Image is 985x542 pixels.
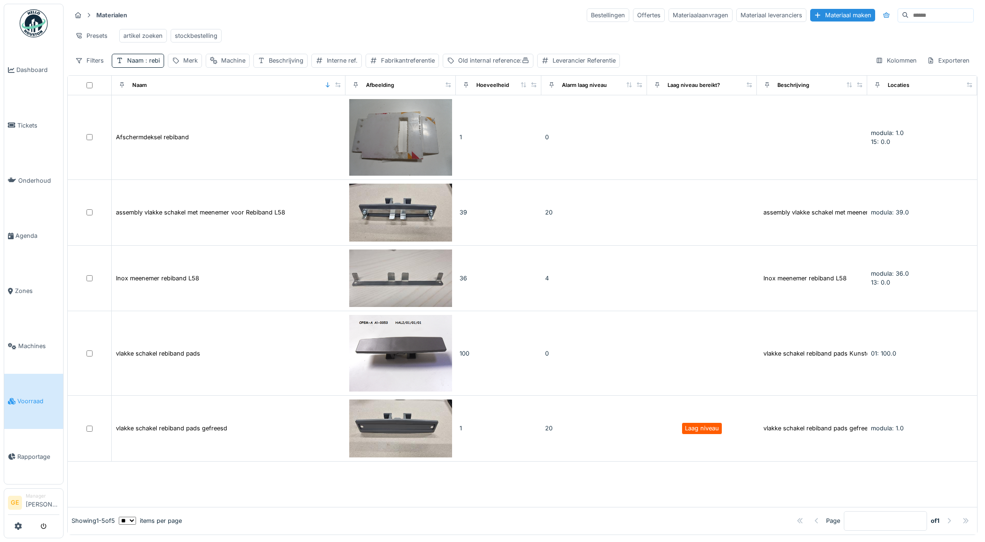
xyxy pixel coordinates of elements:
div: Merk [183,56,198,65]
div: 0 [545,133,643,142]
span: Dashboard [16,65,59,74]
div: Interne ref. [327,56,358,65]
div: stockbestelling [175,31,217,40]
span: Machines [18,342,59,350]
div: 36 [460,274,538,283]
div: vlakke schakel rebiband pads [116,349,200,358]
div: Offertes [633,8,665,22]
div: Afbeelding [366,81,394,89]
div: items per page [119,516,182,525]
div: Beschrijving [269,56,303,65]
span: modula: 1.0 [871,129,904,136]
div: Locaties [888,81,909,89]
strong: of 1 [931,516,940,525]
a: Rapportage [4,429,63,484]
div: Fabrikantreferentie [381,56,435,65]
div: assembly vlakke schakel met meenemer voor Rebib... [763,208,915,217]
span: modula: 1.0 [871,425,904,432]
div: Bestellingen [587,8,629,22]
a: Agenda [4,208,63,263]
div: Afschermdeksel rebiband [116,133,189,142]
div: Manager [26,492,59,499]
div: 1 [460,133,538,142]
div: Naam [127,56,160,65]
div: Laag niveau [685,424,719,433]
img: vlakke schakel rebiband pads gefreesd [349,399,452,457]
div: vlakke schakel rebiband pads Kunstofplaat meen... [763,349,909,358]
div: 100 [460,349,538,358]
span: Rapportage [17,452,59,461]
div: Beschrijving [777,81,809,89]
span: : [520,57,529,64]
span: Onderhoud [18,176,59,185]
div: Materiaal leveranciers [736,8,806,22]
div: artikel zoeken [123,31,163,40]
div: 0 [545,349,643,358]
a: Zones [4,264,63,319]
a: Machines [4,319,63,374]
div: Old internal reference [458,56,529,65]
img: assembly vlakke schakel met meenemer voor Rebiband L58 [349,184,452,241]
a: Onderhoud [4,153,63,208]
strong: Materialen [93,11,131,20]
a: GE Manager[PERSON_NAME] [8,492,59,515]
div: Page [826,516,840,525]
span: 15: 0.0 [871,138,890,145]
img: Badge_color-CXgf-gQk.svg [20,9,48,37]
div: Naam [132,81,147,89]
div: Materiaalaanvragen [669,8,733,22]
div: Materiaal maken [810,9,875,21]
span: Agenda [15,231,59,240]
span: modula: 39.0 [871,209,909,216]
div: Kolommen [871,54,921,67]
div: 39 [460,208,538,217]
div: Alarm laag niveau [562,81,607,89]
span: 01: 100.0 [871,350,896,357]
div: Inox meenemer rebiband L58 [116,274,199,283]
div: Inox meenemer rebiband L58 [763,274,847,283]
div: Leverancier Referentie [553,56,616,65]
div: Laag niveau bereikt? [668,81,720,89]
img: Afschermdeksel rebiband [349,99,452,176]
a: Voorraad [4,374,63,429]
span: Tickets [17,121,59,130]
li: GE [8,496,22,510]
span: modula: 36.0 [871,270,909,277]
li: [PERSON_NAME] [26,492,59,513]
div: Hoeveelheid [476,81,509,89]
span: Voorraad [17,397,59,406]
a: Tickets [4,98,63,153]
div: Machine [221,56,245,65]
img: vlakke schakel rebiband pads [349,315,452,392]
div: 20 [545,208,643,217]
div: 4 [545,274,643,283]
div: vlakke schakel rebiband pads gefreesd voor mont... [763,424,912,433]
div: Filters [71,54,108,67]
span: : rebi [144,57,160,64]
div: 1 [460,424,538,433]
div: vlakke schakel rebiband pads gefreesd [116,424,227,433]
div: 20 [545,424,643,433]
div: Showing 1 - 5 of 5 [72,516,115,525]
img: Inox meenemer rebiband L58 [349,250,452,307]
span: Zones [15,286,59,295]
span: 13: 0.0 [871,279,890,286]
div: assembly vlakke schakel met meenemer voor Rebiband L58 [116,208,285,217]
div: Presets [71,29,112,43]
a: Dashboard [4,43,63,98]
div: Exporteren [923,54,974,67]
